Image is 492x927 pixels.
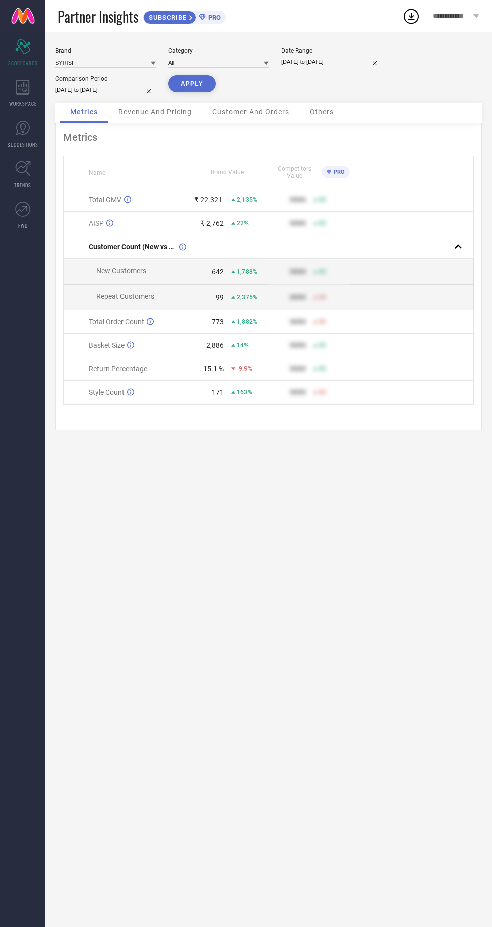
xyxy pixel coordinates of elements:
div: Metrics [63,131,474,143]
div: 15.1 % [203,365,224,373]
div: Comparison Period [55,75,156,82]
div: 9999 [290,318,306,326]
span: SUBSCRIBE [144,14,189,21]
span: 50 [319,268,326,275]
span: PRO [206,14,221,21]
span: Total GMV [89,196,121,204]
span: -9.9% [237,365,252,372]
div: Category [168,47,269,54]
span: Metrics [70,108,98,116]
span: Total Order Count [89,318,144,326]
input: Select date range [281,57,382,67]
span: 163% [237,389,252,396]
div: 9999 [290,388,306,396]
span: 14% [237,342,249,349]
span: TRENDS [14,181,31,189]
span: 50 [319,220,326,227]
div: 9999 [290,293,306,301]
div: 9999 [290,341,306,349]
div: 9999 [290,219,306,227]
span: FWD [18,222,28,229]
div: Date Range [281,47,382,54]
div: Brand [55,47,156,54]
span: Others [310,108,334,116]
span: Competitors Value [269,165,319,179]
span: 50 [319,196,326,203]
span: Basket Size [89,341,125,349]
div: 9999 [290,196,306,204]
span: 50 [319,365,326,372]
span: Revenue And Pricing [118,108,192,116]
span: WORKSPACE [9,100,37,107]
span: SUGGESTIONS [8,141,38,148]
span: Brand Value [211,169,244,176]
button: APPLY [168,75,216,92]
div: 773 [212,318,224,326]
div: 9999 [290,365,306,373]
div: 99 [216,293,224,301]
div: 642 [212,268,224,276]
div: ₹ 22.32 L [194,196,224,204]
span: 1,788% [237,268,257,275]
span: 50 [319,318,326,325]
span: Repeat Customers [96,292,154,300]
div: 2,886 [206,341,224,349]
span: Customer Count (New vs Repeat) [89,243,177,251]
span: Style Count [89,388,125,396]
div: 171 [212,388,224,396]
span: 50 [319,342,326,349]
span: 2,135% [237,196,257,203]
span: Return Percentage [89,365,147,373]
span: PRO [331,169,345,175]
a: SUBSCRIBEPRO [143,8,226,24]
span: 50 [319,294,326,301]
span: New Customers [96,267,146,275]
div: Open download list [402,7,420,25]
span: 22% [237,220,249,227]
span: Name [89,169,105,176]
div: 9999 [290,268,306,276]
input: Select comparison period [55,85,156,95]
span: AISP [89,219,104,227]
span: SCORECARDS [8,59,38,67]
span: Partner Insights [58,6,138,27]
span: 1,882% [237,318,257,325]
span: Customer And Orders [212,108,289,116]
span: 2,375% [237,294,257,301]
div: ₹ 2,762 [200,219,224,227]
span: 50 [319,389,326,396]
